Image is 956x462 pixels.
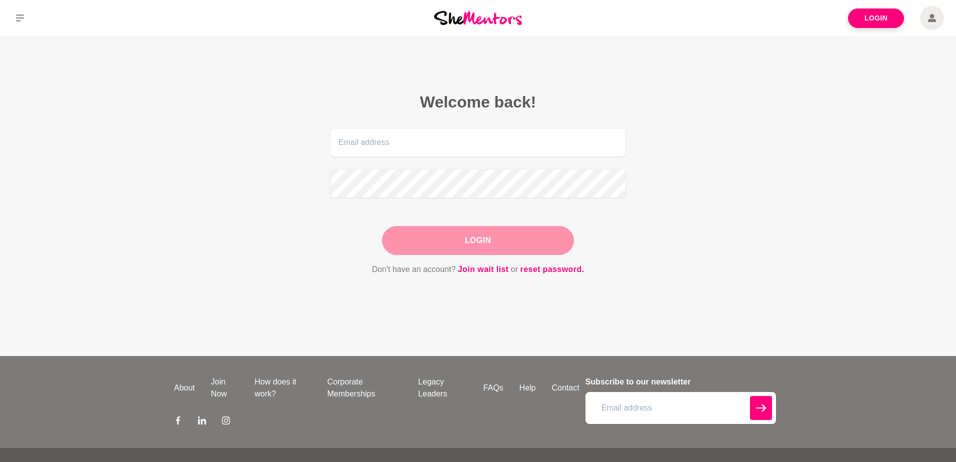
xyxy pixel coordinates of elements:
a: Contact [544,382,587,394]
a: About [166,382,203,394]
input: Email address [585,392,776,424]
a: Join wait list [458,263,509,276]
input: Email address [330,128,626,157]
a: Instagram [222,416,230,428]
a: How does it work? [246,376,319,400]
p: Don't have an account? or [330,263,626,276]
h2: Welcome back! [330,92,626,112]
a: Legacy Leaders [410,376,475,400]
a: Corporate Memberships [319,376,410,400]
h4: Subscribe to our newsletter [585,376,776,388]
a: Help [511,382,544,394]
a: Facebook [174,416,182,428]
a: LinkedIn [198,416,206,428]
a: reset password. [520,263,584,276]
img: She Mentors Logo [434,11,522,24]
a: Login [848,8,904,28]
a: Join Now [203,376,246,400]
a: FAQs [475,382,511,394]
